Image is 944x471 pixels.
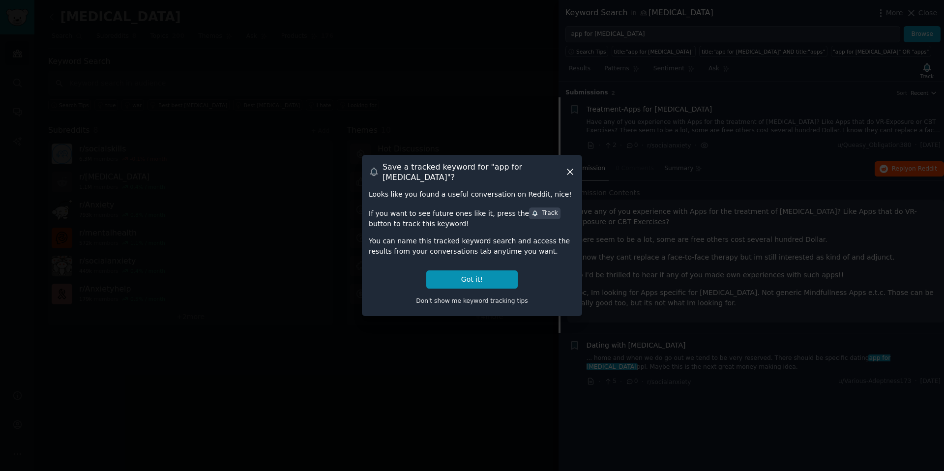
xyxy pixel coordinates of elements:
h3: Save a tracked keyword for " app for [MEDICAL_DATA] "? [383,162,565,182]
div: Looks like you found a useful conversation on Reddit, nice! [369,189,575,200]
div: If you want to see future ones like it, press the button to track this keyword! [369,206,575,229]
button: Got it! [426,270,518,289]
div: Track [531,209,558,218]
span: Don't show me keyword tracking tips [416,297,528,304]
div: You can name this tracked keyword search and access the results from your conversations tab anyti... [369,236,575,257]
